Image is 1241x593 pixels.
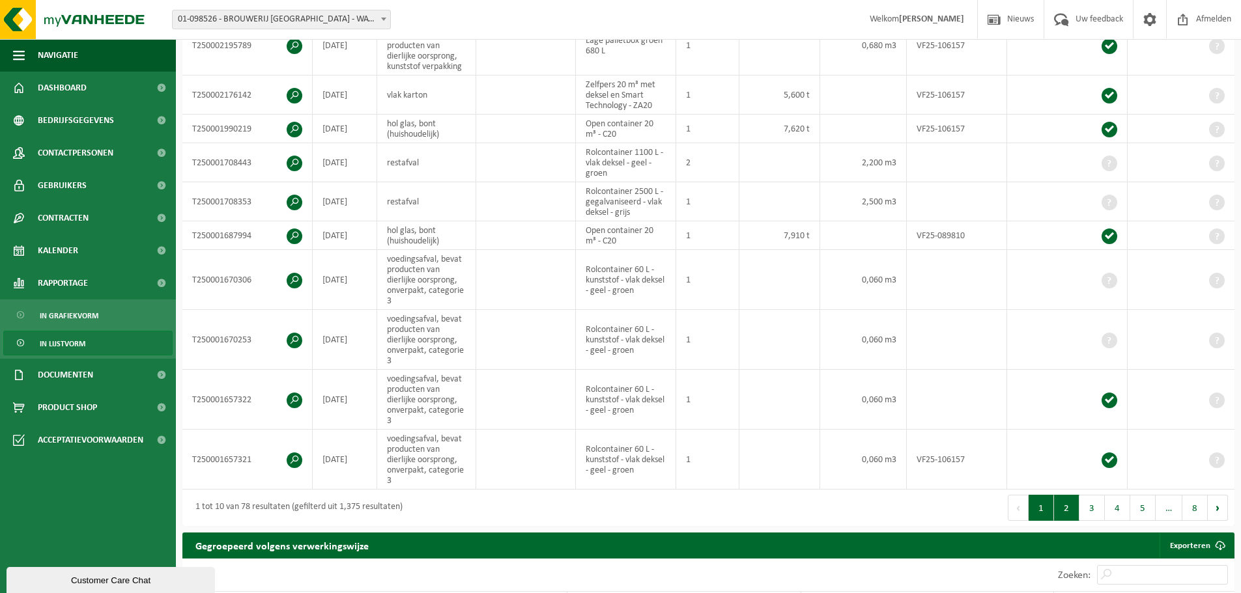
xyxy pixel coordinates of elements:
h2: Gegroepeerd volgens verwerkingswijze [182,532,382,558]
button: 4 [1105,495,1130,521]
td: 2 [676,143,739,182]
td: hol glas, bont (huishoudelijk) [377,115,476,143]
td: hol glas, bont (huishoudelijk) [377,221,476,250]
button: Next [1208,495,1228,521]
td: Rolcontainer 60 L - kunststof - vlak deksel - geel - groen [576,310,676,370]
td: 0,060 m3 [820,250,907,310]
a: In grafiekvorm [3,303,173,327]
td: Zelfpers 20 m³ met deksel en Smart Technology - ZA20 [576,76,676,115]
td: 0,060 m3 [820,370,907,430]
td: [DATE] [313,76,377,115]
td: [DATE] [313,182,377,221]
td: restafval [377,143,476,182]
td: voedingsafval, bevat producten van dierlijke oorsprong, onverpakt, categorie 3 [377,430,476,490]
button: 1 [1029,495,1054,521]
td: [DATE] [313,221,377,250]
td: VF25-106157 [907,115,1007,143]
td: 1 [676,250,739,310]
iframe: chat widget [7,564,218,593]
button: 5 [1130,495,1156,521]
span: 01-098526 - BROUWERIJ SINT BERNARDUS - WATOU [173,10,390,29]
td: Lage palletbox groen 680 L [576,16,676,76]
td: 1 [676,310,739,370]
td: Open container 20 m³ - C20 [576,221,676,250]
td: T250001708353 [182,182,313,221]
td: 2,500 m3 [820,182,907,221]
td: Rolcontainer 60 L - kunststof - vlak deksel - geel - groen [576,430,676,490]
td: 1 [676,182,739,221]
strong: [PERSON_NAME] [899,14,964,24]
td: voedingsafval, bevat producten van dierlijke oorsprong, onverpakt, categorie 3 [377,250,476,310]
td: Rolcontainer 1100 L - vlak deksel - geel - groen [576,143,676,182]
td: T250001670253 [182,310,313,370]
td: VF25-089810 [907,221,1007,250]
td: 1 [676,221,739,250]
span: Acceptatievoorwaarden [38,424,143,456]
td: T250001990219 [182,115,313,143]
button: Previous [1008,495,1029,521]
td: 2,200 m3 [820,143,907,182]
td: 1 [676,430,739,490]
td: vlak karton [377,76,476,115]
td: Rolcontainer 2500 L - gegalvaniseerd - vlak deksel - grijs [576,182,676,221]
button: 2 [1054,495,1079,521]
button: 3 [1079,495,1105,521]
td: [DATE] [313,370,377,430]
span: In grafiekvorm [40,303,98,328]
td: 7,620 t [739,115,820,143]
td: T250002176142 [182,76,313,115]
span: Contactpersonen [38,137,113,169]
td: 1 [676,370,739,430]
span: Rapportage [38,267,88,299]
td: [DATE] [313,430,377,490]
td: VF25-106157 [907,76,1007,115]
a: Exporteren [1160,532,1233,559]
td: 0,680 m3 [820,16,907,76]
span: Bedrijfsgegevens [38,104,114,137]
td: 1 [676,76,739,115]
td: voedingsafval, bevat producten van dierlijke oorsprong, onverpakt, categorie 3 [377,310,476,370]
td: T250002195789 [182,16,313,76]
td: 0,060 m3 [820,310,907,370]
div: 1 tot 10 van 78 resultaten (gefilterd uit 1,375 resultaten) [189,496,403,519]
td: T250001687994 [182,221,313,250]
td: T250001657321 [182,430,313,490]
td: [DATE] [313,115,377,143]
span: Gebruikers [38,169,87,202]
span: … [1156,495,1182,521]
td: [DATE] [313,16,377,76]
td: [DATE] [313,250,377,310]
td: T250001670306 [182,250,313,310]
td: VF25-106157 [907,430,1007,490]
td: voedingsafval, bevat producten van dierlijke oorsprong, onverpakt, categorie 3 [377,370,476,430]
td: 7,910 t [739,221,820,250]
td: T250001657322 [182,370,313,430]
td: [DATE] [313,143,377,182]
td: VF25-106157 [907,16,1007,76]
span: Contracten [38,202,89,234]
span: In lijstvorm [40,331,85,356]
td: T250001708443 [182,143,313,182]
span: Kalender [38,234,78,267]
td: 5,600 t [739,76,820,115]
span: Documenten [38,359,93,391]
td: 1 [676,16,739,76]
td: 1 [676,115,739,143]
td: Rolcontainer 60 L - kunststof - vlak deksel - geel - groen [576,370,676,430]
td: [DATE] [313,310,377,370]
span: Navigatie [38,39,78,72]
span: Product Shop [38,391,97,424]
button: 8 [1182,495,1208,521]
span: 01-098526 - BROUWERIJ SINT BERNARDUS - WATOU [172,10,391,29]
td: Rolcontainer 60 L - kunststof - vlak deksel - geel - groen [576,250,676,310]
td: voedingsafval, categorie 3, bevat producten van dierlijke oorsprong, kunststof verpakking [377,16,476,76]
td: 0,060 m3 [820,430,907,490]
span: Dashboard [38,72,87,104]
td: restafval [377,182,476,221]
label: Zoeken: [1058,570,1091,581]
a: In lijstvorm [3,331,173,355]
td: Open container 20 m³ - C20 [576,115,676,143]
